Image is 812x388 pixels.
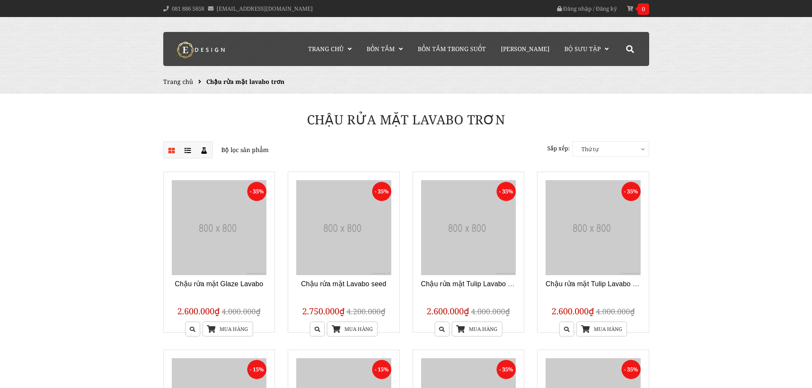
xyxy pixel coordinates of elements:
[564,45,601,53] span: Bộ Sưu Tập
[247,360,266,379] span: - 15%
[421,280,520,287] a: Chậu rửa mặt Tulip Lavabo TL2
[372,182,391,201] span: - 35%
[217,5,313,12] a: [EMAIL_ADDRESS][DOMAIN_NAME]
[427,305,469,317] span: 2.600.000₫
[558,32,615,66] a: Bộ Sưu Tập
[163,141,400,158] p: Bộ lọc sản phẩm
[494,32,556,66] a: [PERSON_NAME]
[573,142,649,156] span: Thứ tự
[418,45,486,53] span: Bồn Tắm Trong Suốt
[638,3,649,15] span: 0
[301,280,386,287] a: Chậu rửa mặt Lavabo seed
[621,360,641,379] span: - 35%
[222,306,260,316] span: 4.000.000₫
[347,306,385,316] span: 4.200.000₫
[372,360,391,379] span: - 15%
[302,32,358,66] a: Trang chủ
[546,280,645,287] a: Chậu rửa mặt Tulip Lavabo DL2
[621,182,641,201] span: - 35%
[411,32,492,66] a: Bồn Tắm Trong Suốt
[327,322,378,336] a: Mua hàng
[360,32,409,66] a: Bồn Tắm
[367,45,395,53] span: Bồn Tắm
[593,5,595,12] span: /
[247,182,266,201] span: - 35%
[308,45,344,53] span: Trang chủ
[172,5,204,12] a: 081 886 5858
[163,78,193,86] a: Trang chủ
[170,41,234,58] img: logo Kreiner Germany - Edesign Interior
[576,322,627,336] a: Mua hàng
[175,280,263,287] a: Chậu rửa mặt Glaze Lavabo
[596,306,635,316] span: 4.000.000₫
[206,78,284,86] span: Chậu rửa mặt lavabo trơn
[497,360,516,379] span: - 35%
[451,322,502,336] a: Mua hàng
[157,111,656,129] h1: Chậu rửa mặt lavabo trơn
[202,322,253,336] a: Mua hàng
[302,305,345,317] span: 2.750.000₫
[497,182,516,201] span: - 35%
[552,305,594,317] span: 2.600.000₫
[501,45,549,53] span: [PERSON_NAME]
[177,305,220,317] span: 2.600.000₫
[547,141,570,155] label: Sắp xếp:
[471,306,510,316] span: 4.000.000₫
